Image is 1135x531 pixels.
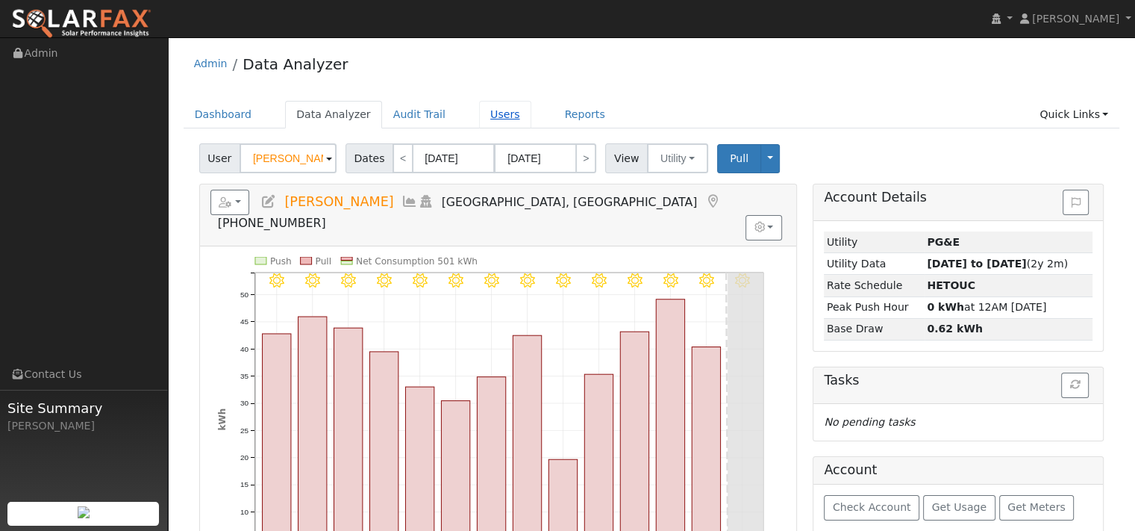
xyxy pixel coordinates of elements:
[927,301,964,313] strong: 0 kWh
[824,416,915,428] i: No pending tasks
[927,258,1068,270] span: (2y 2m)
[377,273,392,288] i: 8/24 - Clear
[520,273,535,288] i: 8/28 - Clear
[554,101,616,128] a: Reports
[240,291,249,299] text: 50
[393,143,413,173] a: <
[240,426,249,434] text: 25
[448,273,463,288] i: 8/26 - Clear
[345,143,393,173] span: Dates
[824,462,877,477] h5: Account
[285,101,382,128] a: Data Analyzer
[824,318,924,340] td: Base Draw
[730,152,748,164] span: Pull
[556,273,571,288] i: 8/29 - Clear
[284,194,393,209] span: [PERSON_NAME]
[240,317,249,326] text: 45
[627,273,642,288] i: 8/31 - Clear
[484,273,499,288] i: 8/27 - Clear
[1063,190,1089,215] button: Issue History
[218,216,326,230] span: [PHONE_NUMBER]
[240,372,249,380] text: 35
[927,323,983,335] strong: 0.62 kWh
[11,8,151,40] img: SolarFax
[927,258,1026,270] strong: [DATE] to [DATE]
[305,273,320,288] i: 8/22 - MostlyClear
[824,253,924,275] td: Utility Data
[1028,101,1119,128] a: Quick Links
[240,453,249,462] text: 20
[184,101,263,128] a: Dashboard
[927,236,960,248] strong: ID: 17234702, authorized: 08/28/25
[923,495,995,521] button: Get Usage
[194,58,228,69] a: Admin
[78,506,90,518] img: retrieve
[925,296,1093,318] td: at 12AM [DATE]
[401,194,418,209] a: Multi-Series Graph
[824,275,924,296] td: Rate Schedule
[217,409,228,431] text: kWh
[1007,501,1066,513] span: Get Meters
[7,398,160,418] span: Site Summary
[824,232,924,253] td: Utility
[1061,373,1089,398] button: Refresh
[717,144,761,173] button: Pull
[824,495,919,521] button: Check Account
[647,143,708,173] button: Utility
[199,143,240,173] span: User
[833,501,911,513] span: Check Account
[315,256,331,267] text: Pull
[240,143,337,173] input: Select a User
[260,194,277,209] a: Edit User (36396)
[704,194,721,209] a: Map
[442,195,698,209] span: [GEOGRAPHIC_DATA], [GEOGRAPHIC_DATA]
[269,273,284,288] i: 8/21 - MostlyClear
[243,55,348,73] a: Data Analyzer
[240,344,249,353] text: 40
[240,480,249,488] text: 15
[824,296,924,318] td: Peak Push Hour
[356,256,478,267] text: Net Consumption 501 kWh
[240,508,249,516] text: 10
[592,273,607,288] i: 8/30 - Clear
[698,273,713,288] i: 9/02 - Clear
[824,373,1092,388] h5: Tasks
[240,399,249,407] text: 30
[932,501,987,513] span: Get Usage
[479,101,531,128] a: Users
[824,190,1092,205] h5: Account Details
[927,279,975,291] strong: Y
[341,273,356,288] i: 8/23 - MostlyClear
[605,143,648,173] span: View
[663,273,678,288] i: 9/01 - Clear
[1032,13,1119,25] span: [PERSON_NAME]
[418,194,434,209] a: Login As (last Never)
[999,495,1075,521] button: Get Meters
[382,101,457,128] a: Audit Trail
[575,143,596,173] a: >
[270,256,292,267] text: Push
[413,273,428,288] i: 8/25 - Clear
[7,418,160,434] div: [PERSON_NAME]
